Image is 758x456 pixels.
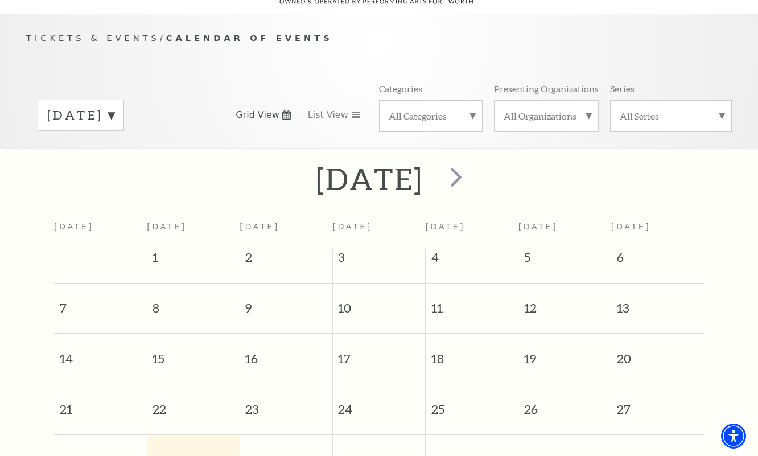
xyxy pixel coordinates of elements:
div: Accessibility Menu [721,424,746,449]
span: 7 [54,284,147,323]
span: [DATE] [611,222,651,231]
span: 24 [333,384,425,424]
button: next [434,159,476,199]
span: 26 [518,384,611,424]
p: Presenting Organizations [494,83,599,95]
span: 11 [426,284,518,323]
span: 15 [147,334,240,373]
span: 18 [426,334,518,373]
p: Categories [379,83,422,95]
label: All Organizations [504,110,589,122]
span: [DATE] [240,222,279,231]
span: 13 [611,284,704,323]
span: 2 [240,249,332,272]
span: 12 [518,284,611,323]
label: All Categories [389,110,473,122]
span: [DATE] [426,222,465,231]
span: 23 [240,384,332,424]
span: [DATE] [332,222,372,231]
span: 10 [333,284,425,323]
th: [DATE] [54,215,147,249]
span: 3 [333,249,425,272]
span: 27 [611,384,704,424]
span: [DATE] [518,222,558,231]
span: 16 [240,334,332,373]
span: 17 [333,334,425,373]
span: 21 [54,384,147,424]
span: 8 [147,284,240,323]
p: Series [610,83,635,95]
span: 20 [611,334,704,373]
label: All Series [620,110,722,122]
span: 19 [518,334,611,373]
span: 25 [426,384,518,424]
span: List View [308,109,348,121]
span: 4 [426,249,518,272]
span: 14 [54,334,147,373]
span: Calendar of Events [166,33,333,43]
p: / [26,31,732,46]
span: Tickets & Events [26,33,160,43]
span: Grid View [236,109,279,121]
span: 5 [518,249,611,272]
label: [DATE] [47,106,114,124]
span: 9 [240,284,332,323]
h2: [DATE] [316,161,423,197]
span: 6 [611,249,704,272]
span: 22 [147,384,240,424]
span: [DATE] [147,222,187,231]
span: 1 [147,249,240,272]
